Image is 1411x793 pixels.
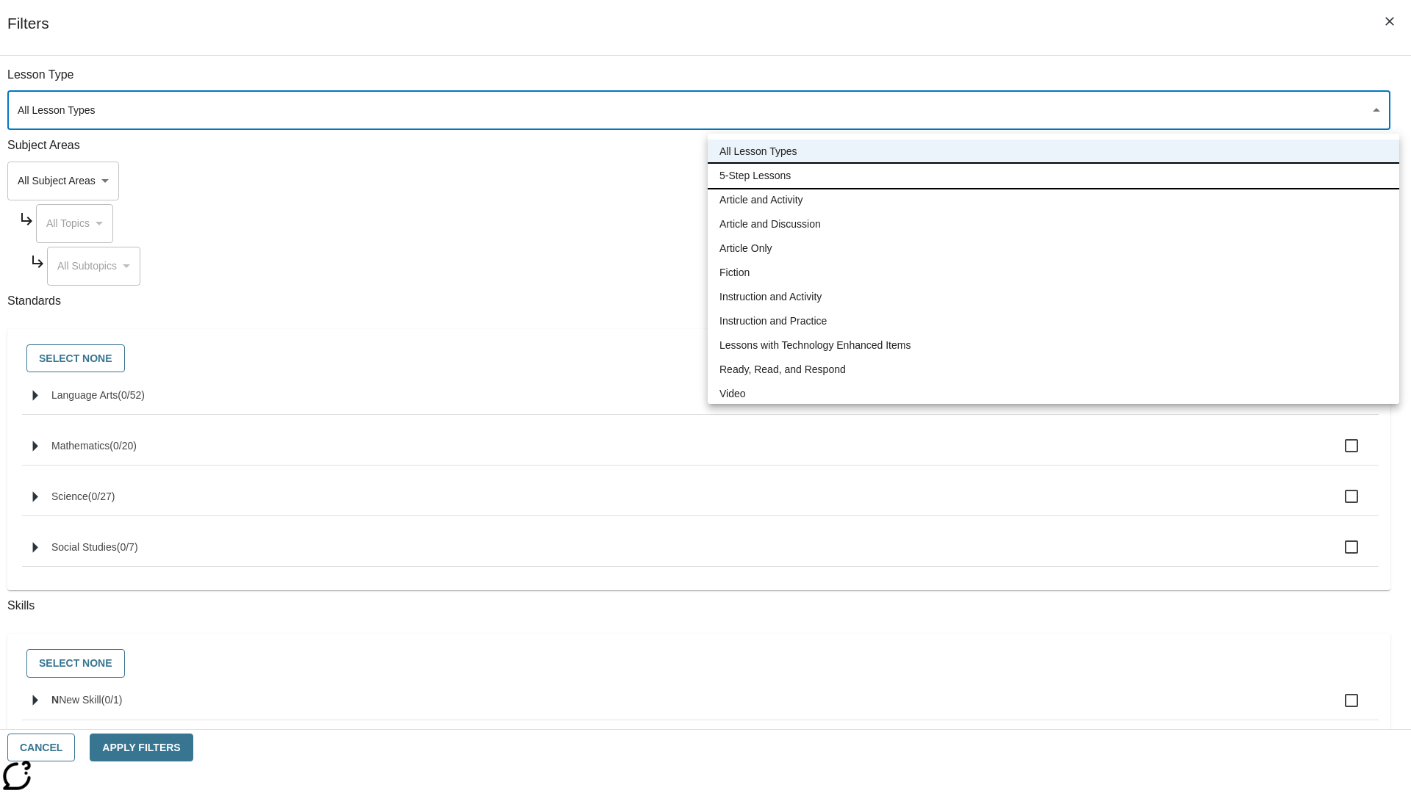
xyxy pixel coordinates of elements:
li: All Lesson Types [708,140,1399,164]
li: 5-Step Lessons [708,164,1399,188]
ul: Select a lesson type [708,134,1399,412]
li: Fiction [708,261,1399,285]
li: Instruction and Activity [708,285,1399,309]
li: Article and Activity [708,188,1399,212]
li: Instruction and Practice [708,309,1399,333]
li: Article and Discussion [708,212,1399,236]
li: Lessons with Technology Enhanced Items [708,333,1399,358]
li: Video [708,382,1399,406]
li: Ready, Read, and Respond [708,358,1399,382]
li: Article Only [708,236,1399,261]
